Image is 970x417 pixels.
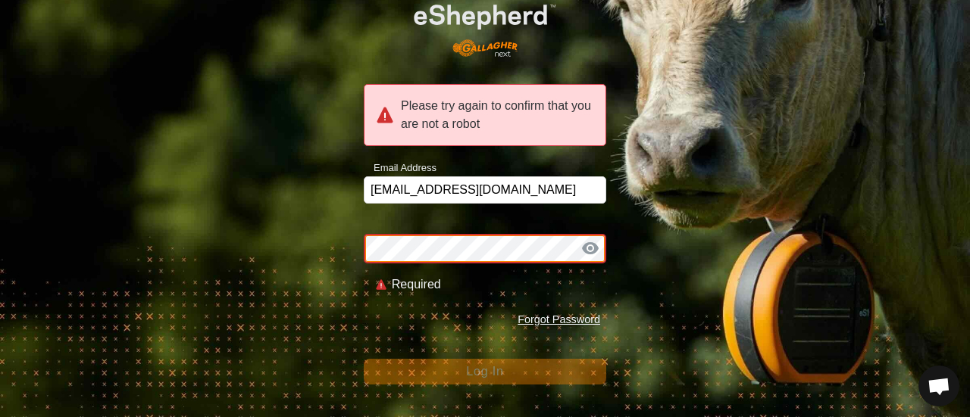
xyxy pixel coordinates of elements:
[364,160,436,176] label: Email Address
[364,176,606,204] input: Email Address
[518,313,600,325] a: Forgot Password
[918,366,959,406] div: Open chat
[392,275,588,294] div: Required
[364,359,606,384] button: Log In
[364,84,606,146] div: Please try again to confirm that you are not a robot
[466,365,503,378] span: Log In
